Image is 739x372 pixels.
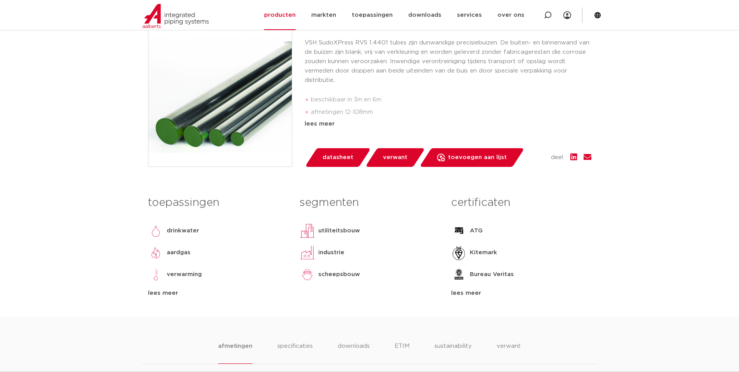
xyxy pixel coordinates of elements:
[451,267,467,282] img: Bureau Veritas
[305,148,371,167] a: datasheet
[318,248,344,257] p: industrie
[148,223,164,239] img: drinkwater
[167,226,199,236] p: drinkwater
[218,342,252,364] li: afmetingen
[323,151,353,164] span: datasheet
[300,195,439,211] h3: segmenten
[300,223,315,239] img: utiliteitsbouw
[318,226,360,236] p: utiliteitsbouw
[448,151,507,164] span: toevoegen aan lijst
[167,248,190,257] p: aardgas
[148,245,164,260] img: aardgas
[148,195,288,211] h3: toepassingen
[277,342,313,364] li: specificaties
[305,119,591,129] div: lees meer
[300,267,315,282] img: scheepsbouw
[434,342,472,364] li: sustainability
[338,342,370,364] li: downloads
[148,23,292,167] img: Product Image for VSH SudoXPress RVS buis 1.4401 (AISI316) 15x1,0 (l = 6m)
[305,38,591,85] p: VSH SudoXPress RVS 1.4401 tubes zijn dunwandige precisiebuizen. De buiten- en binnenwand van de b...
[551,153,564,162] span: deel:
[167,270,202,279] p: verwarming
[318,270,360,279] p: scheepsbouw
[383,151,407,164] span: verwant
[300,245,315,260] img: industrie
[451,195,591,211] h3: certificaten
[148,289,288,298] div: lees meer
[563,7,571,24] div: my IPS
[497,342,521,364] li: verwant
[148,267,164,282] img: verwarming
[311,94,591,106] li: beschikbaar in 3m en 6m
[451,289,591,298] div: lees meer
[451,245,467,260] img: Kitemark
[311,106,591,119] li: afmetingen 12-108mm
[470,226,483,236] p: ATG
[451,223,467,239] img: ATG
[395,342,409,364] li: ETIM
[470,270,514,279] p: Bureau Veritas
[365,148,425,167] a: verwant
[470,248,497,257] p: Kitemark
